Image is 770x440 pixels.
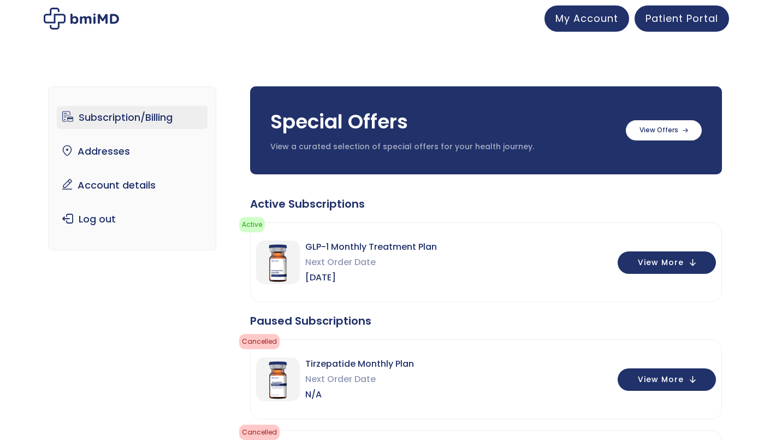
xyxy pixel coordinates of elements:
a: My Account [544,5,629,32]
img: GLP-1 Monthly Treatment Plan [256,240,300,284]
button: View More [618,368,716,391]
span: View More [638,259,684,266]
img: My account [44,8,119,30]
span: Next Order Date [305,372,414,387]
a: Addresses [57,140,208,163]
span: cancelled [239,425,280,440]
span: My Account [555,11,618,25]
div: Paused Subscriptions [250,313,722,328]
button: View More [618,251,716,274]
span: Tirzepatide Monthly Plan [305,356,414,372]
div: Active Subscriptions [250,196,722,212]
span: Next Order Date [305,255,437,270]
span: View More [638,376,684,383]
span: [DATE] [305,270,437,285]
h3: Special Offers [270,108,615,136]
span: active [239,217,265,232]
span: cancelled [239,334,280,349]
nav: Account pages [48,86,217,250]
p: View a curated selection of special offers for your health journey. [270,142,615,152]
a: Patient Portal [635,5,729,32]
img: Tirzepatide Monthly Plan [256,357,300,401]
a: Log out [57,208,208,231]
a: Account details [57,174,208,197]
span: N/A [305,387,414,402]
span: GLP-1 Monthly Treatment Plan [305,239,437,255]
span: Patient Portal [645,11,718,25]
a: Subscription/Billing [57,106,208,129]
